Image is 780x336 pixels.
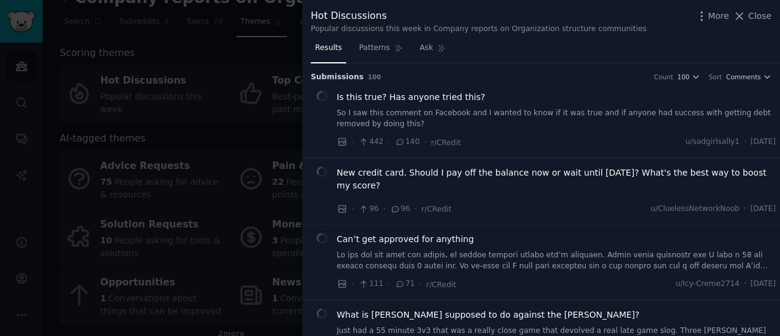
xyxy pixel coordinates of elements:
[751,137,776,148] span: [DATE]
[388,136,390,149] span: ·
[358,279,383,290] span: 111
[352,278,354,291] span: ·
[311,72,364,83] span: Submission s
[358,204,378,215] span: 96
[675,279,739,290] span: u/Icy-Creme2714
[395,279,415,290] span: 71
[733,10,771,23] button: Close
[419,278,422,291] span: ·
[383,202,386,215] span: ·
[686,137,740,148] span: u/sadgirlsally1
[414,202,417,215] span: ·
[744,204,746,215] span: ·
[337,166,776,192] a: New credit card. Should I pay off the balance now or wait until [DATE]? What's the best way to bo...
[651,204,740,215] span: u/CluelessNetworkNoob
[368,73,381,80] span: 100
[337,233,474,246] a: Can’t get approved for anything
[422,205,452,213] span: r/CRedit
[726,73,771,81] button: Comments
[311,9,647,24] div: Hot Discussions
[355,38,406,63] a: Patterns
[337,108,776,129] a: So I saw this comment on Facebook and I wanted to know if it was true and if anyone had success w...
[678,73,701,81] button: 100
[695,10,729,23] button: More
[337,91,486,104] a: Is this true? Has anyone tried this?
[678,73,690,81] span: 100
[416,38,450,63] a: Ask
[315,43,342,54] span: Results
[311,38,346,63] a: Results
[709,73,722,81] div: Sort
[751,279,776,290] span: [DATE]
[337,250,776,271] a: Lo ips dol sit amet con adipis, el seddoe tempori utlabo etd’m aliquaen. Admin venia quisnostr ex...
[358,137,383,148] span: 442
[726,73,761,81] span: Comments
[352,136,354,149] span: ·
[337,309,640,321] a: What is [PERSON_NAME] supposed to do against the [PERSON_NAME]?
[426,281,456,289] span: r/CRedit
[359,43,389,54] span: Patterns
[390,204,410,215] span: 96
[748,10,771,23] span: Close
[431,138,461,147] span: r/CRedit
[424,136,427,149] span: ·
[395,137,420,148] span: 140
[311,24,647,35] div: Popular discussions this week in Company reports on Organization structure communities
[352,202,354,215] span: ·
[388,278,390,291] span: ·
[420,43,433,54] span: Ask
[708,10,729,23] span: More
[744,279,746,290] span: ·
[654,73,673,81] div: Count
[751,204,776,215] span: [DATE]
[744,137,746,148] span: ·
